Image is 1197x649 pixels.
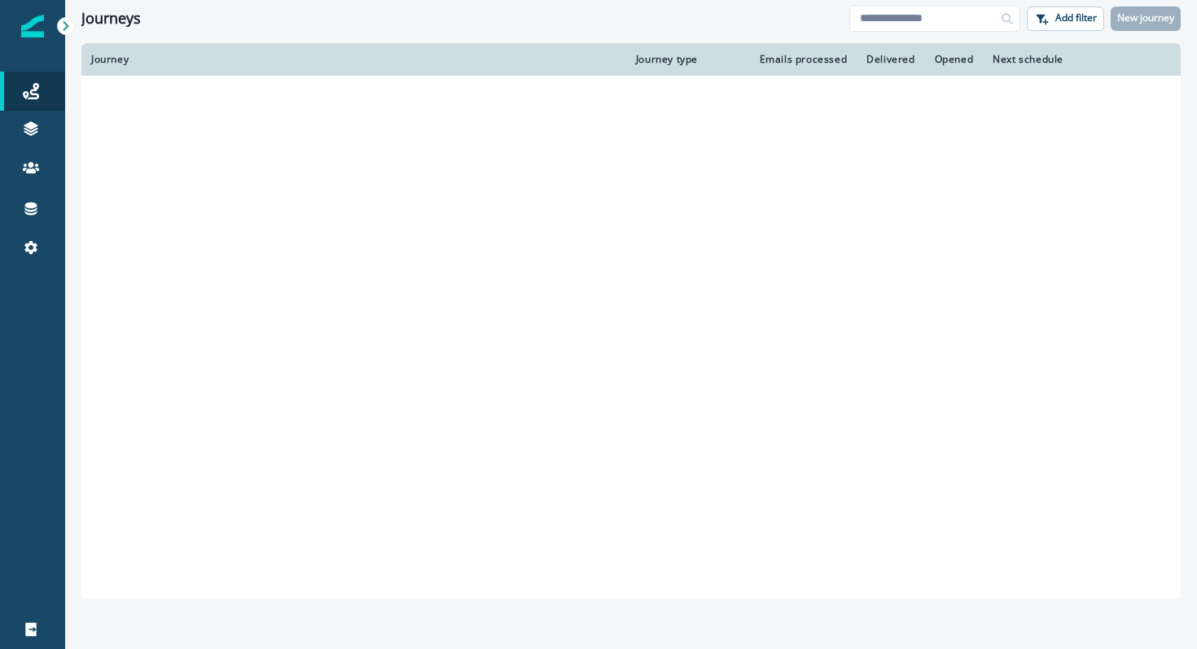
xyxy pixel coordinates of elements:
[866,53,914,66] div: Delivered
[993,53,1131,66] div: Next schedule
[1111,7,1181,31] button: New journey
[21,15,44,37] img: Inflection
[81,10,141,28] h1: Journeys
[935,53,974,66] div: Opened
[1055,12,1097,24] p: Add filter
[636,53,735,66] div: Journey type
[1117,12,1174,24] p: New journey
[755,53,847,66] div: Emails processed
[1027,7,1104,31] button: Add filter
[91,53,616,66] div: Journey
